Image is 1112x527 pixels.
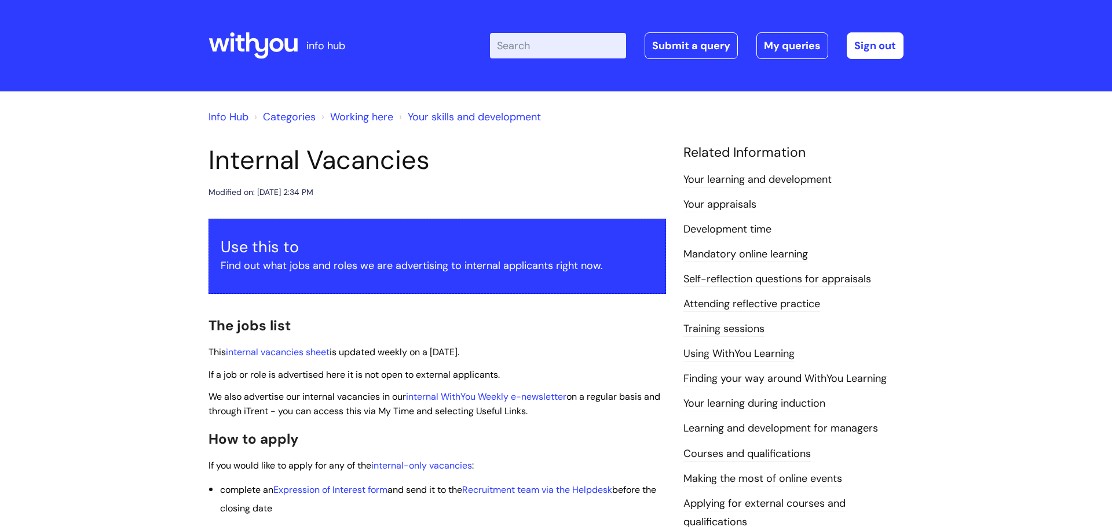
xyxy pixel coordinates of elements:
[221,256,654,275] p: Find out what jobs and roles we are advertising to internal applicants right now.
[683,322,765,337] a: Training sessions
[683,222,771,237] a: Development time
[490,33,626,58] input: Search
[371,459,472,471] a: internal-only vacancies
[220,484,656,514] span: and send it to the before the c
[847,32,904,59] a: Sign out
[683,421,878,436] a: Learning and development for managers
[221,238,654,256] h3: Use this to
[209,185,313,200] div: Modified on: [DATE] 2:34 PM
[408,110,541,124] a: Your skills and development
[683,396,825,411] a: Your learning during induction
[209,346,459,358] span: This is updated weekly on a [DATE].
[220,484,273,496] span: complete an
[683,172,832,187] a: Your learning and development
[406,390,566,403] a: internal WithYou Weekly e-newsletter
[683,371,887,386] a: Finding your way around WithYou Learning
[683,297,820,312] a: Attending reflective practice
[209,145,666,176] h1: Internal Vacancies
[396,108,541,126] li: Your skills and development
[209,459,474,471] span: If you would like to apply for any of the :
[306,36,345,55] p: info hub
[209,390,660,417] span: We also advertise our internal vacancies in our on a regular basis and through iTrent - you can a...
[225,502,272,514] span: losing date
[490,32,904,59] div: | -
[683,145,904,161] h4: Related Information
[273,484,387,496] a: Expression of Interest form
[330,110,393,124] a: Working here
[209,316,291,334] span: The jobs list
[209,368,500,381] span: If a job or role is advertised here it is not open to external applicants.
[251,108,316,126] li: Solution home
[645,32,738,59] a: Submit a query
[683,347,795,362] a: Using WithYou Learning
[209,430,299,448] span: How to apply
[683,471,842,487] a: Making the most of online events
[226,346,330,358] a: internal vacancies sheet
[756,32,828,59] a: My queries
[263,110,316,124] a: Categories
[319,108,393,126] li: Working here
[683,447,811,462] a: Courses and qualifications
[683,272,871,287] a: Self-reflection questions for appraisals
[209,110,248,124] a: Info Hub
[462,484,612,496] a: Recruitment team via the Helpdesk
[683,197,756,212] a: Your appraisals
[683,247,808,262] a: Mandatory online learning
